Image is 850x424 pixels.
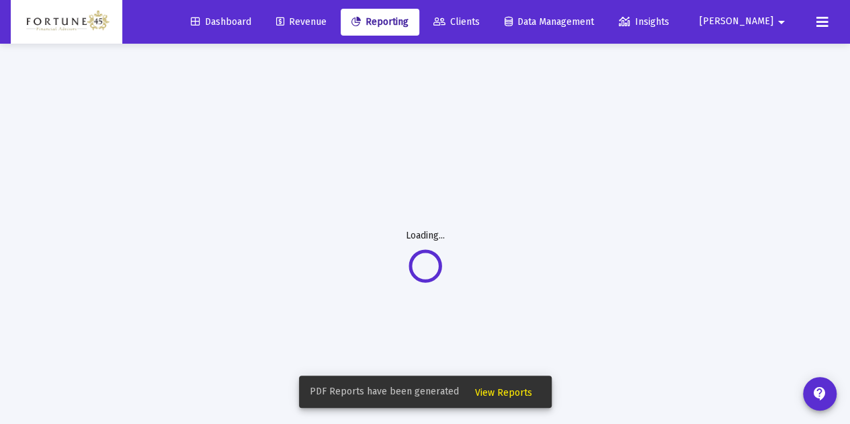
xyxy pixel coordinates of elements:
[180,9,262,36] a: Dashboard
[351,16,409,28] span: Reporting
[475,387,532,398] span: View Reports
[310,385,459,398] span: PDF Reports have been generated
[812,386,828,402] mat-icon: contact_support
[608,9,680,36] a: Insights
[341,9,419,36] a: Reporting
[619,16,669,28] span: Insights
[191,16,251,28] span: Dashboard
[21,9,112,36] img: Dashboard
[423,9,491,36] a: Clients
[276,16,327,28] span: Revenue
[265,9,337,36] a: Revenue
[433,16,480,28] span: Clients
[505,16,594,28] span: Data Management
[494,9,605,36] a: Data Management
[683,8,806,35] button: [PERSON_NAME]
[699,16,773,28] span: [PERSON_NAME]
[464,380,543,404] button: View Reports
[773,9,790,36] mat-icon: arrow_drop_down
